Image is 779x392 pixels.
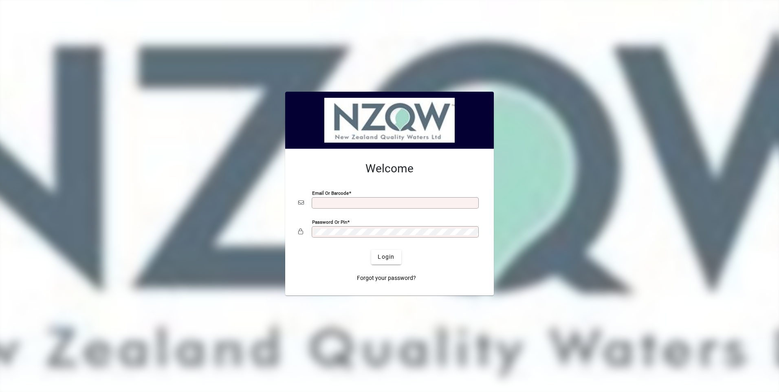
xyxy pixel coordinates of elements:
[354,271,419,286] a: Forgot your password?
[357,274,416,282] span: Forgot your password?
[312,190,349,196] mat-label: Email or Barcode
[298,162,481,176] h2: Welcome
[371,250,401,264] button: Login
[378,253,394,261] span: Login
[312,219,347,225] mat-label: Password or Pin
